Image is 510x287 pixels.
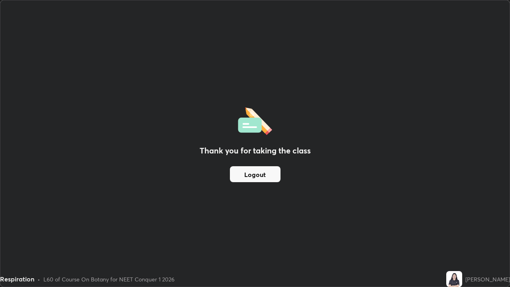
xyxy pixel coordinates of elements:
[238,105,272,135] img: offlineFeedback.1438e8b3.svg
[37,275,40,283] div: •
[43,275,175,283] div: L60 of Course On Botany for NEET Conquer 1 2026
[200,145,311,157] h2: Thank you for taking the class
[465,275,510,283] div: [PERSON_NAME]
[230,166,280,182] button: Logout
[446,271,462,287] img: 91080bc3087a45ab988158e58c9db337.jpg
